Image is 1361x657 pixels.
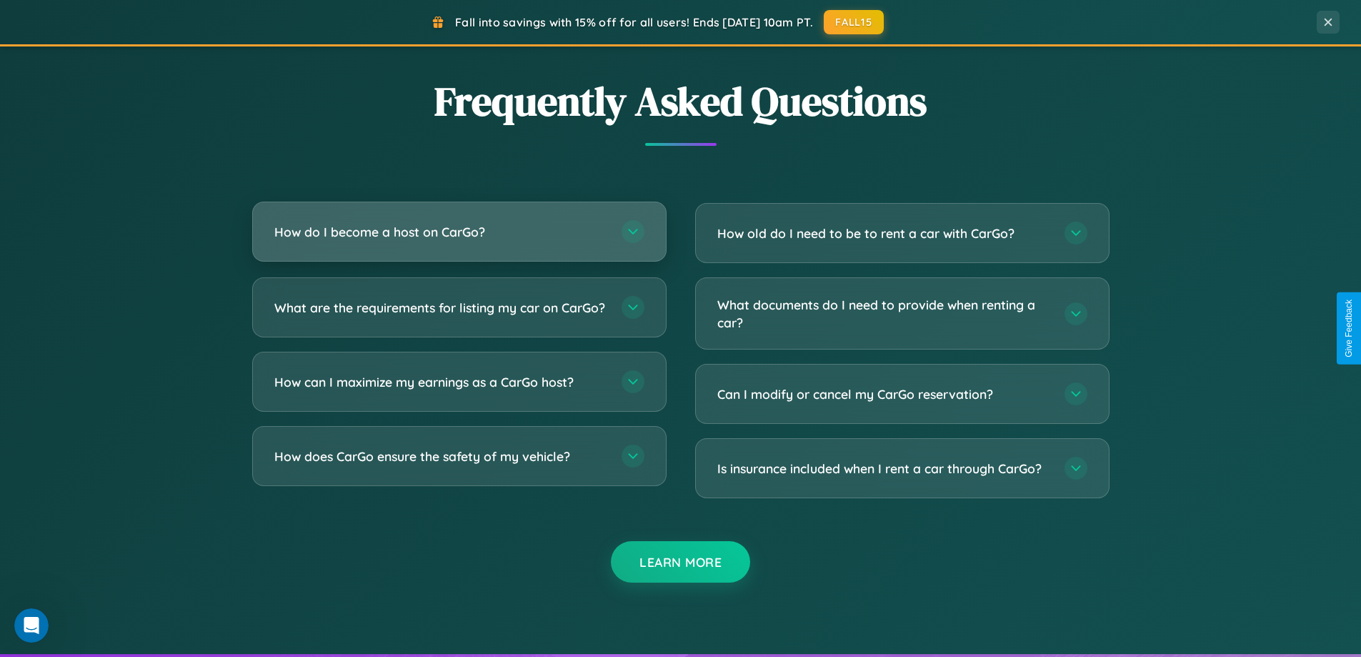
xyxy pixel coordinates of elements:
span: Fall into savings with 15% off for all users! Ends [DATE] 10am PT. [455,15,813,29]
button: FALL15 [824,10,884,34]
div: Give Feedback [1344,300,1354,357]
h3: How old do I need to be to rent a car with CarGo? [717,224,1050,242]
h2: Frequently Asked Questions [252,74,1110,129]
h3: Is insurance included when I rent a car through CarGo? [717,460,1050,478]
h3: What documents do I need to provide when renting a car? [717,296,1050,331]
button: Learn More [611,541,750,583]
h3: Can I modify or cancel my CarGo reservation? [717,385,1050,403]
iframe: Intercom live chat [14,608,49,643]
h3: How does CarGo ensure the safety of my vehicle? [274,448,607,465]
h3: How do I become a host on CarGo? [274,223,607,241]
h3: What are the requirements for listing my car on CarGo? [274,299,607,317]
h3: How can I maximize my earnings as a CarGo host? [274,373,607,391]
